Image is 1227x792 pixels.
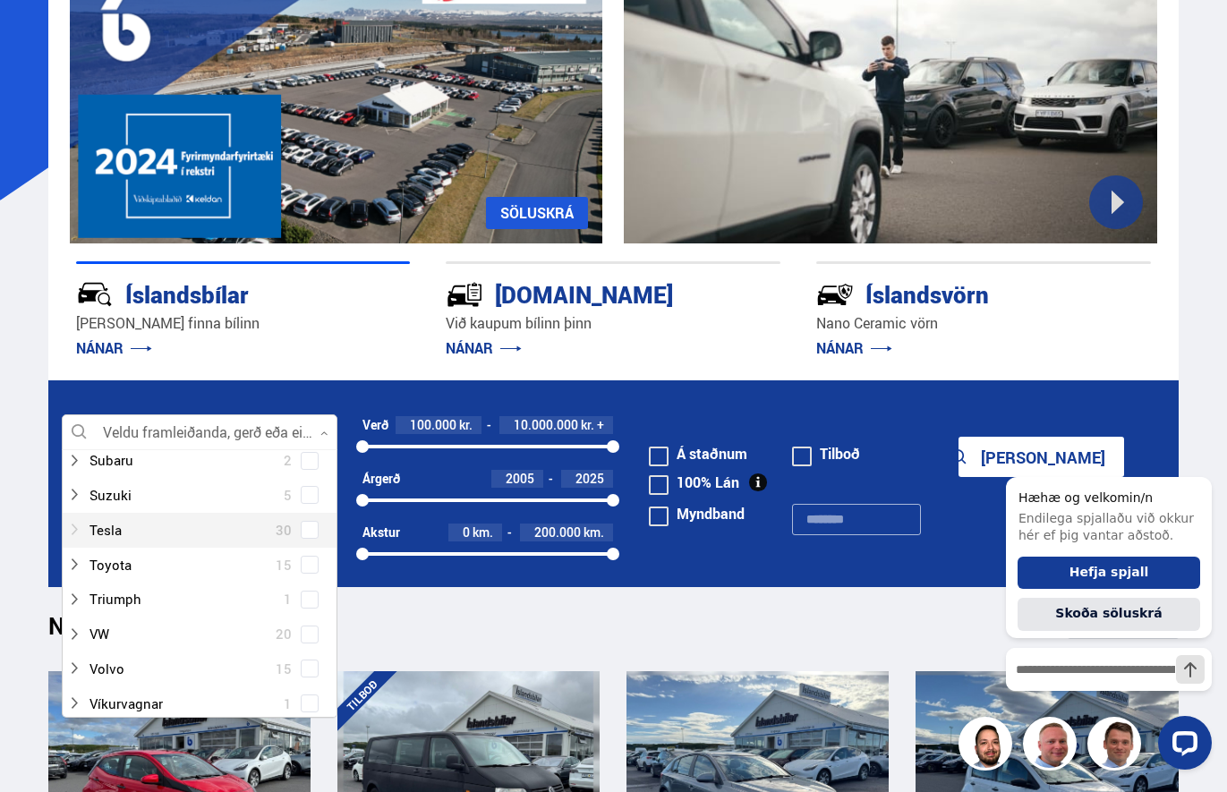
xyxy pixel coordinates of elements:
[276,621,292,647] span: 20
[48,612,192,650] h1: Nýtt á skrá
[463,524,470,541] span: 0
[284,691,292,717] span: 1
[581,418,594,432] span: kr.
[473,525,493,540] span: km.
[276,552,292,578] span: 15
[792,447,860,461] label: Tilboð
[959,437,1124,477] button: [PERSON_NAME]
[362,525,400,540] div: Akstur
[446,338,522,358] a: NÁNAR
[584,525,604,540] span: km.
[76,277,347,309] div: Íslandsbílar
[486,197,588,229] a: SÖLUSKRÁ
[816,276,854,313] img: -Svtn6bYgwAsiwNX.svg
[276,517,292,543] span: 30
[446,277,717,309] div: [DOMAIN_NAME]
[816,277,1087,309] div: Íslandsvörn
[816,338,892,358] a: NÁNAR
[284,447,292,473] span: 2
[514,416,578,433] span: 10.000.000
[649,507,745,521] label: Myndband
[446,313,780,334] p: Við kaupum bílinn þinn
[459,418,473,432] span: kr.
[410,416,456,433] span: 100.000
[76,338,152,358] a: NÁNAR
[446,276,483,313] img: tr5P-W3DuiFaO7aO.svg
[76,276,114,313] img: JRvxyua_JYH6wB4c.svg
[362,472,400,486] div: Árgerð
[362,418,388,432] div: Verð
[961,720,1015,773] img: nhp88E3Fdnt1Opn2.png
[506,470,534,487] span: 2005
[649,447,747,461] label: Á staðnum
[76,313,411,334] p: [PERSON_NAME] finna bílinn
[816,313,1151,334] p: Nano Ceramic vörn
[276,656,292,682] span: 15
[284,482,292,508] span: 5
[575,470,604,487] span: 2025
[534,524,581,541] span: 200.000
[597,418,604,432] span: +
[284,586,292,612] span: 1
[992,444,1219,784] iframe: LiveChat chat widget
[649,475,739,490] label: 100% Lán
